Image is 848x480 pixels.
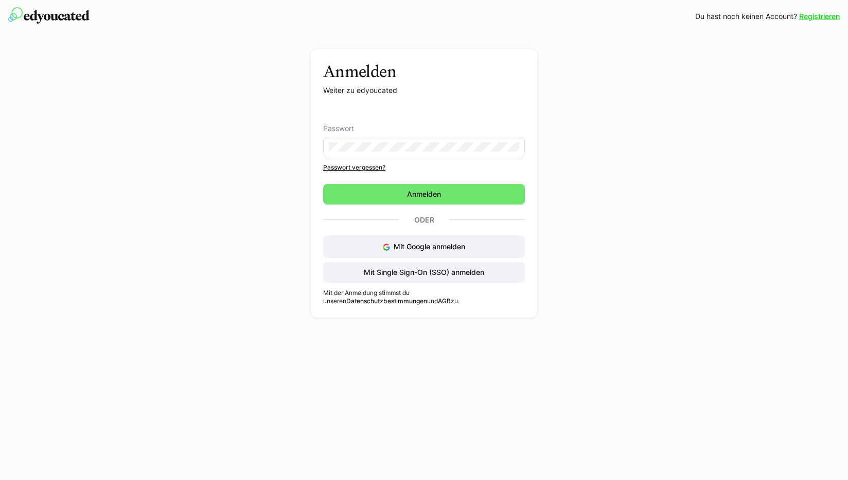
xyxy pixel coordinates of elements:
p: Mit der Anmeldung stimmst du unseren und zu. [323,289,525,305]
span: Mit Single Sign-On (SSO) anmelden [362,267,486,278]
button: Anmelden [323,184,525,205]
span: Mit Google anmelden [394,242,465,251]
button: Mit Single Sign-On (SSO) anmelden [323,262,525,283]
span: Du hast noch keinen Account? [695,11,797,22]
span: Anmelden [405,189,443,199]
span: Passwort [323,124,354,133]
button: Mit Google anmelden [323,235,525,258]
a: AGB [438,297,451,305]
a: Registrieren [799,11,840,22]
a: Datenschutzbestimmungen [346,297,427,305]
img: edyoucated [8,7,90,24]
h3: Anmelden [323,62,525,81]
p: Weiter zu edyoucated [323,85,525,96]
a: Passwort vergessen? [323,163,525,172]
p: Oder [399,213,449,227]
